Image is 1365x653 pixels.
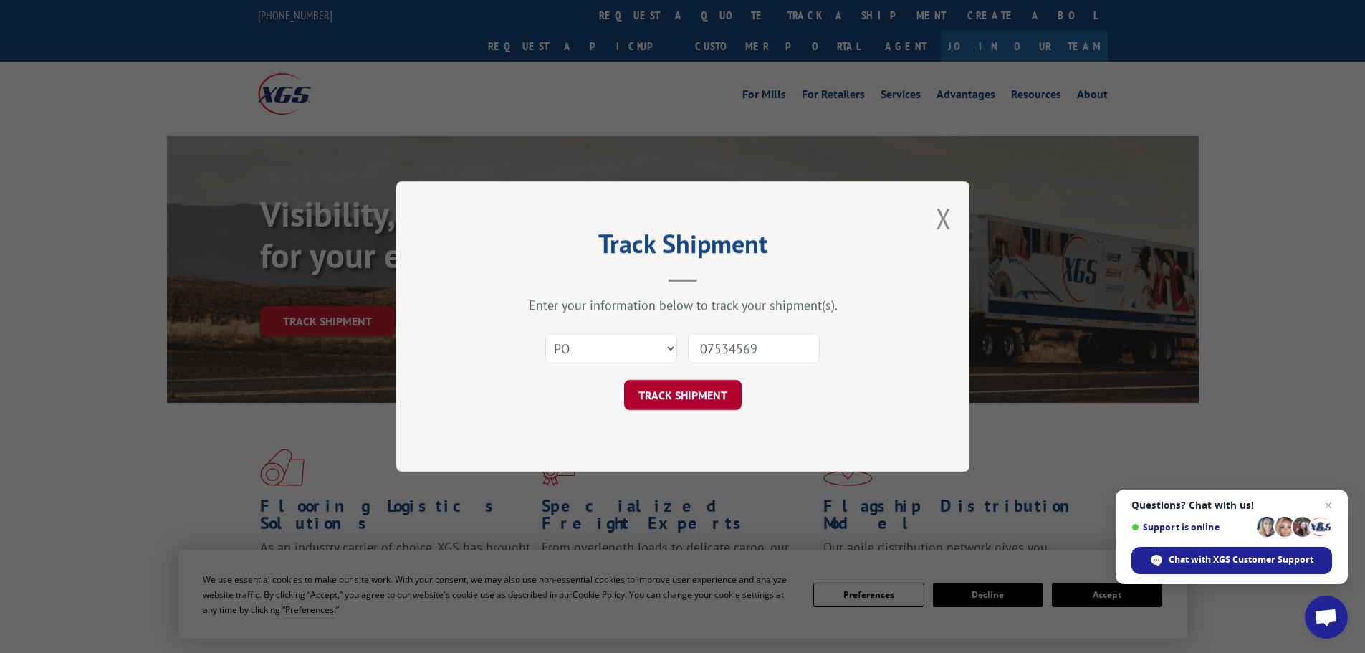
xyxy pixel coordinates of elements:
[1169,553,1313,566] span: Chat with XGS Customer Support
[688,333,820,363] input: Number(s)
[936,199,952,237] button: Close modal
[1131,500,1332,511] span: Questions? Chat with us!
[1131,522,1252,533] span: Support is online
[1305,596,1348,639] div: Open chat
[468,234,898,261] h2: Track Shipment
[1320,497,1337,514] span: Close chat
[1131,547,1332,574] div: Chat with XGS Customer Support
[468,297,898,313] div: Enter your information below to track your shipment(s).
[624,380,742,410] button: TRACK SHIPMENT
